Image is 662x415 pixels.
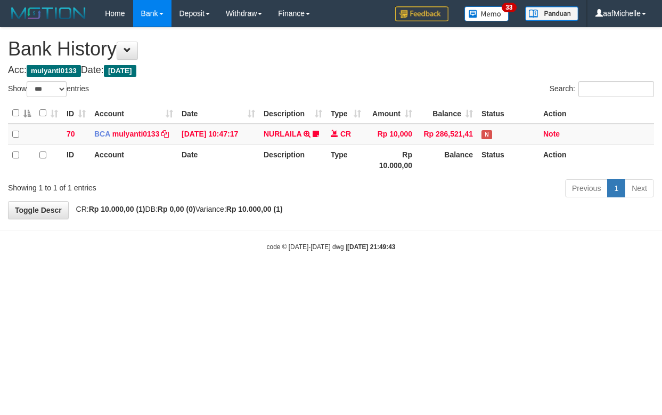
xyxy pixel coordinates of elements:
[90,145,177,175] th: Account
[267,243,396,251] small: code © [DATE]-[DATE] dwg |
[543,130,560,138] a: Note
[625,179,654,197] a: Next
[578,81,654,97] input: Search:
[326,103,365,124] th: Type: activate to sort column ascending
[347,243,395,251] strong: [DATE] 21:49:43
[27,81,67,97] select: Showentries
[477,145,539,175] th: Status
[90,103,177,124] th: Account: activate to sort column ascending
[161,130,169,138] a: Copy mulyanti0133 to clipboard
[565,179,608,197] a: Previous
[264,130,301,138] a: NURLAILA
[539,145,654,175] th: Action
[607,179,625,197] a: 1
[416,103,477,124] th: Balance: activate to sort column ascending
[8,81,89,97] label: Show entries
[62,103,90,124] th: ID: activate to sort column ascending
[259,103,326,124] th: Description: activate to sort column ascending
[502,3,516,12] span: 33
[177,145,259,175] th: Date
[477,103,539,124] th: Status
[365,103,416,124] th: Amount: activate to sort column ascending
[416,145,477,175] th: Balance
[8,178,268,193] div: Showing 1 to 1 of 1 entries
[416,124,477,145] td: Rp 286,521,41
[8,5,89,21] img: MOTION_logo.png
[67,130,75,138] span: 70
[8,201,69,219] a: Toggle Descr
[481,130,492,139] span: Has Note
[177,124,259,145] td: [DATE] 10:47:17
[259,145,326,175] th: Description
[89,205,145,213] strong: Rp 10.000,00 (1)
[112,130,160,138] a: mulyanti0133
[395,6,448,21] img: Feedback.jpg
[8,103,35,124] th: : activate to sort column descending
[177,103,259,124] th: Date: activate to sort column ascending
[104,65,136,77] span: [DATE]
[365,124,416,145] td: Rp 10,000
[8,65,654,76] h4: Acc: Date:
[27,65,81,77] span: mulyanti0133
[8,38,654,60] h1: Bank History
[326,145,365,175] th: Type
[525,6,578,21] img: panduan.png
[539,103,654,124] th: Action
[71,205,283,213] span: CR: DB: Variance:
[340,130,351,138] span: CR
[226,205,283,213] strong: Rp 10.000,00 (1)
[365,145,416,175] th: Rp 10.000,00
[464,6,509,21] img: Button%20Memo.svg
[35,103,62,124] th: : activate to sort column ascending
[62,145,90,175] th: ID
[158,205,195,213] strong: Rp 0,00 (0)
[94,130,110,138] span: BCA
[550,81,654,97] label: Search:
